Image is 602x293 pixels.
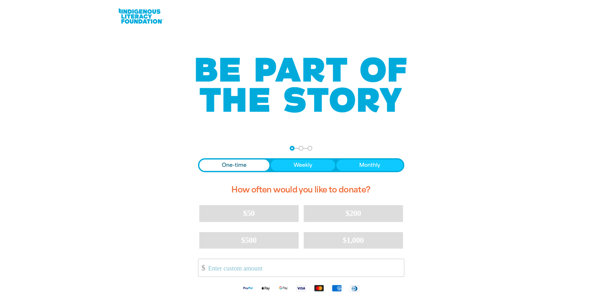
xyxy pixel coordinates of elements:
[343,236,364,245] span: $1,000
[336,160,403,171] button: Monthly
[310,284,328,292] img: Mastercard logo
[199,205,299,222] button: $50
[359,161,380,169] span: Monthly
[308,146,312,151] button: Navigate to step 3 of 3 to enter your payment details
[346,285,363,292] img: Diners Club logo
[294,161,312,169] span: Weekly
[199,232,299,249] button: $500
[241,236,257,245] span: $500
[275,284,292,292] img: Google Pay logo
[190,45,412,126] img: Be part of the story
[199,160,270,171] button: One-time
[222,161,247,169] span: One-time
[198,158,404,172] div: Donation frequency
[204,259,404,277] input: Enter custom amount
[299,146,303,151] button: Navigate to step 2 of 3 to enter your details
[304,232,403,249] button: $1,000
[292,284,310,292] img: Visa logo
[271,160,335,171] button: Weekly
[304,205,403,222] button: $200
[198,180,404,200] h2: How often would you like to donate?
[328,284,346,292] img: American Express logo
[243,209,255,218] span: $50
[257,284,275,292] img: Apple Pay logo
[346,209,361,218] span: $200
[198,261,205,275] span: $
[290,146,294,151] button: Navigate to step 1 of 3 to enter your donation amount
[239,284,257,292] img: Paypal logo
